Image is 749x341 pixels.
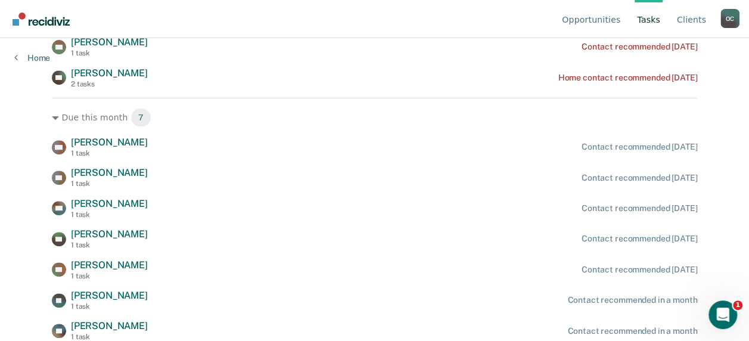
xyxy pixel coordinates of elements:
div: 1 task [71,210,148,219]
span: [PERSON_NAME] [71,167,148,178]
p: Hi [PERSON_NAME] 👋 [24,85,215,125]
span: 7 [130,108,151,127]
div: 1 task [71,241,148,249]
div: Due this month 7 [52,108,697,127]
button: Messages [119,231,238,279]
img: logo [24,23,89,42]
img: Recidiviz [13,13,70,26]
p: How can we help? [24,125,215,145]
div: 1 task [71,333,148,341]
div: O C [720,9,739,28]
div: 1 task [71,302,148,311]
div: Contact recommended [DATE] [582,173,697,183]
span: Home [46,261,73,269]
span: 1 [733,300,742,310]
div: 1 task [71,272,148,280]
div: Send us a message [24,170,199,183]
div: Contact recommended [DATE] [582,203,697,213]
div: Home contact recommended [DATE] [558,73,697,83]
span: [PERSON_NAME] [71,137,148,148]
div: Contact recommended in a month [567,326,697,336]
div: Contact recommended [DATE] [582,42,697,52]
div: 1 task [71,179,148,188]
span: [PERSON_NAME] [71,67,148,79]
div: Close [205,19,226,41]
div: 1 task [71,149,148,157]
a: Home [14,52,50,63]
img: Profile image for Kim [117,19,141,43]
span: [PERSON_NAME] [71,198,148,209]
div: Send us a message [12,160,226,193]
span: [PERSON_NAME] [71,228,148,240]
div: Contact recommended in a month [567,295,697,305]
div: Contact recommended [DATE] [582,142,697,152]
span: [PERSON_NAME] [71,290,148,301]
div: 1 task [71,49,148,57]
span: [PERSON_NAME] [71,320,148,331]
span: Messages [158,261,200,269]
div: Contact recommended [DATE] [582,234,697,244]
img: Profile image for Rajan [139,19,163,43]
span: [PERSON_NAME] [71,36,148,48]
span: [PERSON_NAME] [71,259,148,271]
div: 2 tasks [71,80,148,88]
img: Profile image for Naomi [162,19,186,43]
iframe: Intercom live chat [708,300,737,329]
button: Profile dropdown button [720,9,739,28]
div: Contact recommended [DATE] [582,265,697,275]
